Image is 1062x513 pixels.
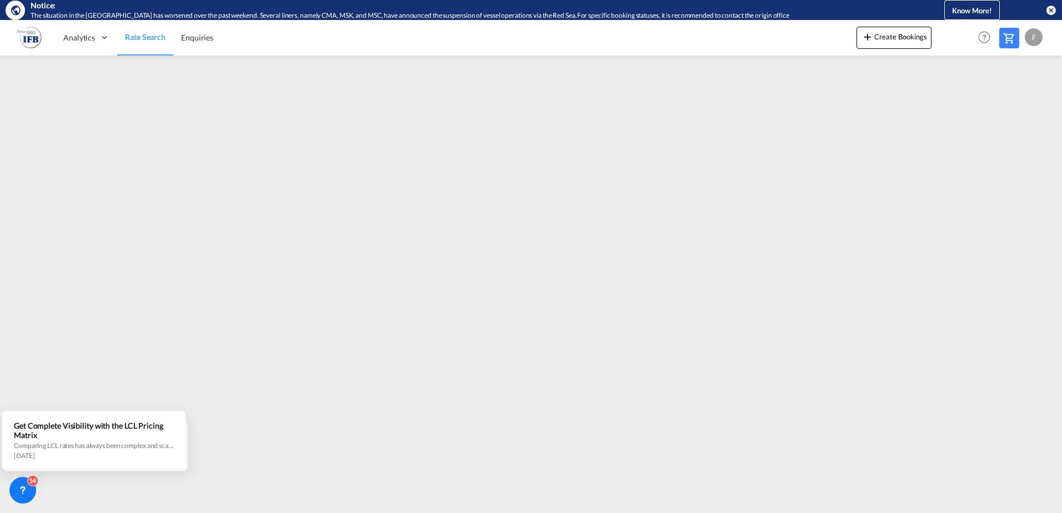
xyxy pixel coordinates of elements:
div: Analytics [56,19,117,56]
div: The situation in the Red Sea has worsened over the past weekend. Several liners, namely CMA, MSK,... [31,11,899,21]
span: Help [975,28,994,47]
span: Enquiries [181,33,213,42]
button: icon-plus 400-fgCreate Bookings [856,27,931,49]
md-icon: icon-plus 400-fg [861,30,874,43]
div: F [1025,28,1043,46]
span: Rate Search [125,32,166,42]
a: Enquiries [173,19,221,56]
a: Rate Search [117,19,173,56]
button: icon-close-circle [1045,4,1056,16]
img: b628ab10256c11eeb52753acbc15d091.png [17,25,42,50]
div: Help [975,28,999,48]
span: Know More! [952,6,992,15]
span: Analytics [63,32,95,43]
md-icon: icon-earth [10,4,21,16]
